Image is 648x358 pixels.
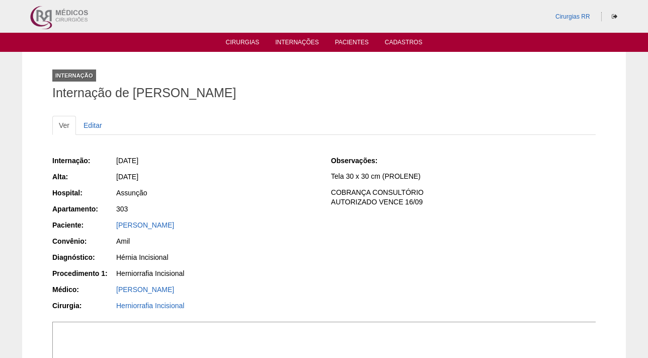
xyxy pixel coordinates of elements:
[116,173,138,181] span: [DATE]
[275,39,319,49] a: Internações
[52,156,115,166] div: Internação:
[52,220,115,230] div: Paciente:
[331,172,596,181] p: Tela 30 x 30 cm (PROLENE)
[52,87,596,99] h1: Internação de [PERSON_NAME]
[385,39,423,49] a: Cadastros
[116,157,138,165] span: [DATE]
[52,204,115,214] div: Apartamento:
[52,252,115,262] div: Diagnóstico:
[52,172,115,182] div: Alta:
[52,116,76,135] a: Ver
[116,252,317,262] div: Hérnia Incisional
[52,188,115,198] div: Hospital:
[52,236,115,246] div: Convênio:
[52,268,115,278] div: Procedimento 1:
[52,301,115,311] div: Cirurgia:
[335,39,369,49] a: Pacientes
[52,284,115,295] div: Médico:
[116,268,317,278] div: Herniorrafia Incisional
[331,188,596,207] p: COBRANÇA CONSULTÓRIO AUTORIZADO VENCE 16/09
[116,188,317,198] div: Assunção
[116,204,317,214] div: 303
[116,285,174,294] a: [PERSON_NAME]
[116,236,317,246] div: Amil
[331,156,394,166] div: Observações:
[612,14,617,20] i: Sair
[116,302,184,310] a: Herniorrafia Incisional
[555,13,590,20] a: Cirurgias RR
[77,116,109,135] a: Editar
[226,39,260,49] a: Cirurgias
[52,69,96,82] div: Internação
[116,221,174,229] a: [PERSON_NAME]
